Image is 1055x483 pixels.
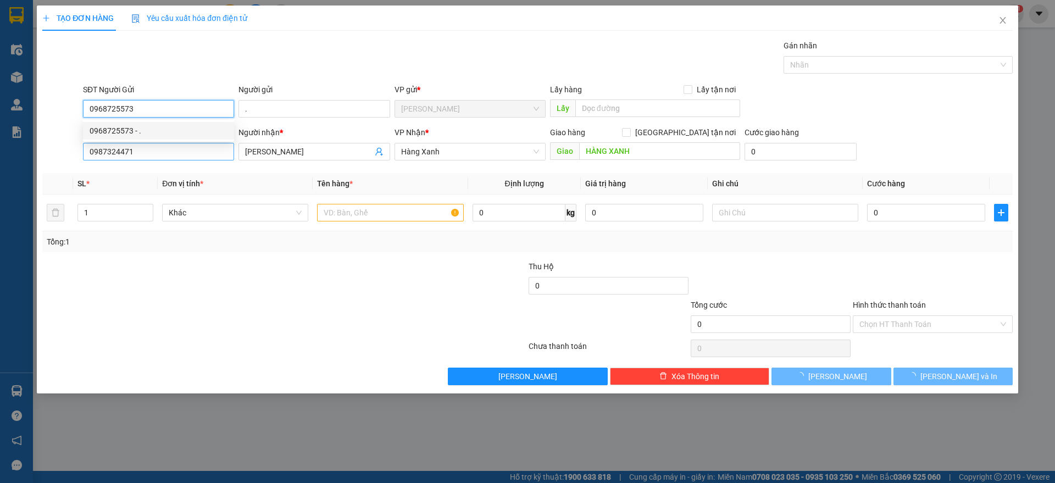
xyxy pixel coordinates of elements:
[585,179,626,188] span: Giá trị hàng
[105,9,182,36] div: GH Tận Nơi
[47,204,64,221] button: delete
[995,208,1008,217] span: plus
[9,34,97,47] div: hào
[565,204,576,221] span: kg
[808,370,867,382] span: [PERSON_NAME]
[550,142,579,160] span: Giao
[42,14,50,22] span: plus
[505,179,544,188] span: Định lượng
[105,10,131,22] span: Nhận:
[550,128,585,137] span: Giao hàng
[867,179,905,188] span: Cước hàng
[401,143,539,160] span: Hàng Xanh
[610,368,770,385] button: deleteXóa Thông tin
[448,368,608,385] button: [PERSON_NAME]
[317,179,353,188] span: Tên hàng
[375,147,384,156] span: user-add
[796,372,808,380] span: loading
[585,204,703,221] input: 0
[708,173,863,195] th: Ghi chú
[893,368,1013,385] button: [PERSON_NAME] và In
[42,14,114,23] span: TẠO ĐƠN HÀNG
[83,122,234,140] div: 0968725573 - .
[550,85,582,94] span: Lấy hàng
[712,204,858,221] input: Ghi Chú
[575,99,740,117] input: Dọc đường
[771,368,891,385] button: [PERSON_NAME]
[105,70,120,82] span: TC:
[238,84,390,96] div: Người gửi
[579,142,740,160] input: Dọc đường
[692,84,740,96] span: Lấy tận nơi
[987,5,1018,36] button: Close
[691,301,727,309] span: Tổng cước
[77,179,86,188] span: SL
[631,126,740,138] span: [GEOGRAPHIC_DATA] tận nơi
[105,36,182,49] div: anh quý
[9,9,97,34] div: [PERSON_NAME]
[527,340,690,359] div: Chưa thanh toán
[131,14,247,23] span: Yêu cầu xuất hóa đơn điện tử
[998,16,1007,25] span: close
[395,84,546,96] div: VP gửi
[784,41,817,50] label: Gán nhãn
[745,143,857,160] input: Cước giao hàng
[498,370,557,382] span: [PERSON_NAME]
[9,47,97,63] div: 0982559421
[169,204,302,221] span: Khác
[550,99,575,117] span: Lấy
[131,14,140,23] img: icon
[994,204,1008,221] button: plus
[920,370,997,382] span: [PERSON_NAME] và In
[83,84,234,96] div: SĐT Người Gửi
[853,301,926,309] label: Hình thức thanh toán
[90,125,227,137] div: 0968725573 - .
[105,49,182,64] div: 0919238055
[238,126,390,138] div: Người nhận
[671,370,719,382] span: Xóa Thông tin
[529,262,554,271] span: Thu Hộ
[745,128,799,137] label: Cước giao hàng
[317,204,463,221] input: VD: Bàn, Ghế
[401,101,539,117] span: Gia Kiệm
[908,372,920,380] span: loading
[659,372,667,381] span: delete
[162,179,203,188] span: Đơn vị tính
[395,128,425,137] span: VP Nhận
[9,9,26,21] span: Gửi:
[47,236,407,248] div: Tổng: 1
